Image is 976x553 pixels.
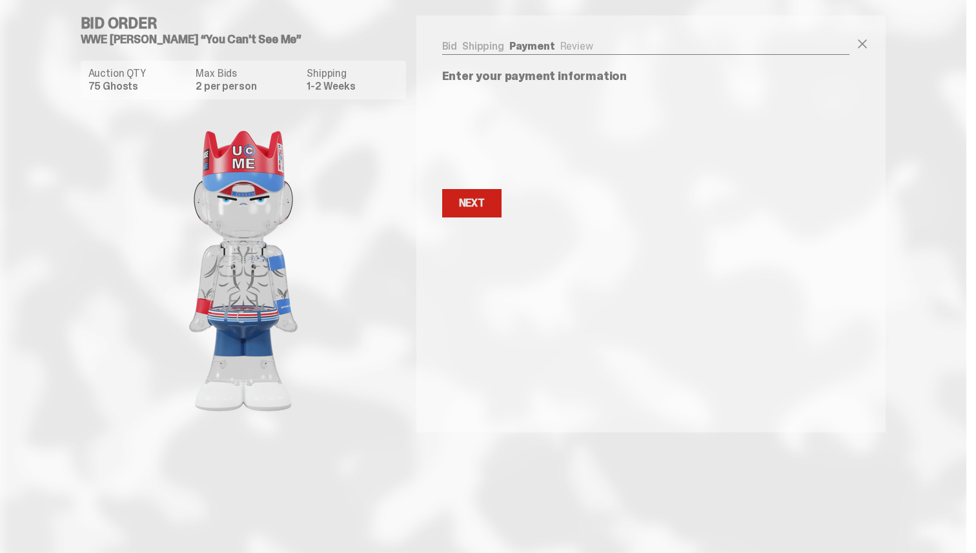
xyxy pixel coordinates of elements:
[81,15,416,31] h4: Bid Order
[88,81,188,92] dd: 75 Ghosts
[81,34,416,45] h5: WWE [PERSON_NAME] “You Can't See Me”
[307,68,398,79] dt: Shipping
[442,189,502,217] button: Next
[462,39,504,53] a: Shipping
[459,198,485,208] div: Next
[114,110,372,432] img: product image
[442,70,850,82] p: Enter your payment information
[442,39,458,53] a: Bid
[440,90,853,181] iframe: Secure payment input frame
[509,39,555,53] a: Payment
[196,68,299,79] dt: Max Bids
[307,81,398,92] dd: 1-2 Weeks
[196,81,299,92] dd: 2 per person
[88,68,188,79] dt: Auction QTY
